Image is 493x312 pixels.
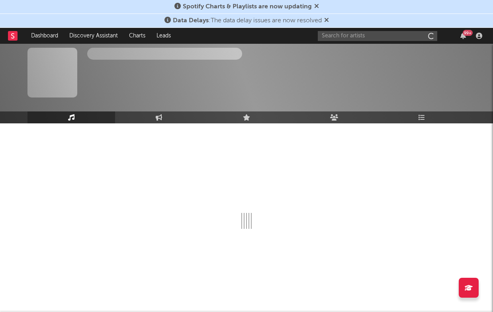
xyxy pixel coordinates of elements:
[324,18,329,24] span: Dismiss
[460,33,466,39] button: 99+
[123,28,151,44] a: Charts
[463,30,473,36] div: 99 +
[25,28,64,44] a: Dashboard
[173,18,322,24] span: : The data delay issues are now resolved
[64,28,123,44] a: Discovery Assistant
[318,31,437,41] input: Search for artists
[173,18,209,24] span: Data Delays
[151,28,176,44] a: Leads
[183,4,312,10] span: Spotify Charts & Playlists are now updating
[314,4,319,10] span: Dismiss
